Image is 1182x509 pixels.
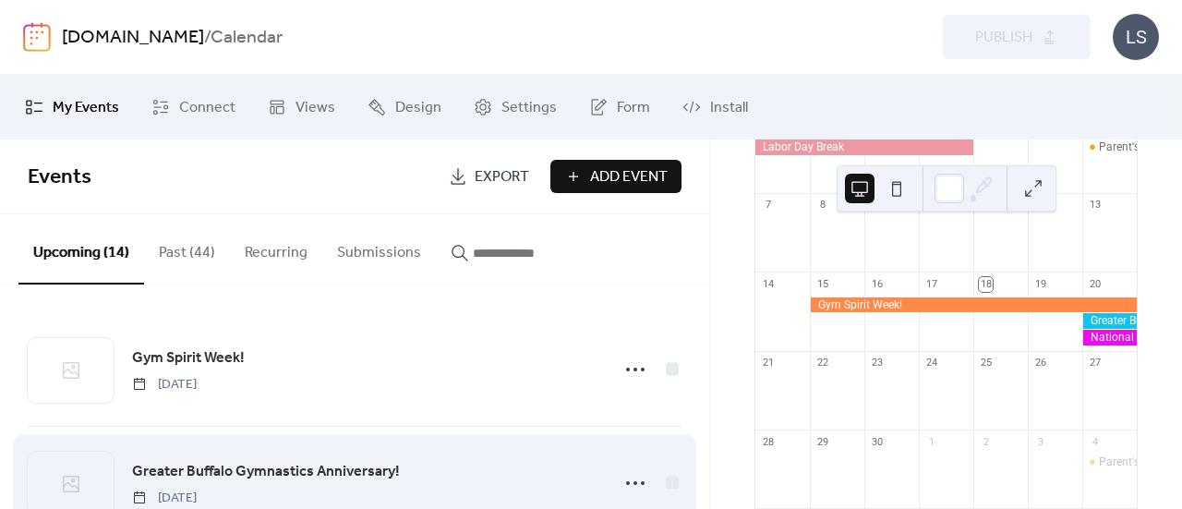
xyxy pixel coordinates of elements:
a: Greater Buffalo Gymnastics Anniversary! [132,460,400,484]
a: Gym Spirit Week! [132,346,245,370]
div: LS [1113,14,1159,60]
div: 18 [979,277,993,291]
div: 8 [815,199,829,212]
span: Add Event [590,166,668,188]
div: 29 [815,435,829,449]
div: 19 [1033,277,1047,291]
div: 30 [870,435,884,449]
div: Labor Day Break [755,139,973,155]
button: Past (44) [144,214,230,283]
span: Views [295,97,335,119]
div: 9 [870,199,884,212]
div: 11 [979,199,993,212]
a: Install [669,82,762,132]
img: logo [23,22,51,52]
div: 13 [1088,199,1102,212]
div: Parent's Night Out [1082,139,1137,155]
div: 10 [924,199,938,212]
a: Settings [460,82,571,132]
div: 2 [979,435,993,449]
a: Connect [138,82,249,132]
div: 16 [870,277,884,291]
span: Design [395,97,441,119]
span: Gym Spirit Week! [132,347,245,370]
div: 4 [1088,435,1102,449]
span: Events [28,157,91,198]
div: 15 [815,277,829,291]
span: Greater Buffalo Gymnastics Anniversary! [132,461,400,483]
a: [DOMAIN_NAME] [62,20,204,55]
a: Design [354,82,455,132]
button: Submissions [322,214,436,283]
div: 17 [924,277,938,291]
button: Add Event [550,160,681,193]
span: [DATE] [132,375,197,394]
span: Install [710,97,748,119]
a: My Events [11,82,133,132]
button: Upcoming (14) [18,214,144,285]
span: My Events [53,97,119,119]
span: Settings [501,97,557,119]
div: 12 [1033,199,1047,212]
span: [DATE] [132,489,197,508]
div: 21 [761,357,775,370]
div: 7 [761,199,775,212]
div: 20 [1088,277,1102,291]
div: National Gymnastics Day! [1082,330,1137,345]
div: Gym Spirit Week! [810,297,1137,313]
div: 22 [815,357,829,370]
a: Export [435,160,543,193]
span: Form [617,97,650,119]
span: Connect [179,97,235,119]
div: Parent's Night Out [1082,454,1137,470]
span: Export [475,166,529,188]
div: Greater Buffalo Gymnastics Anniversary! [1082,313,1137,329]
div: 27 [1088,357,1102,370]
b: / [204,20,211,55]
div: 23 [870,357,884,370]
button: Recurring [230,214,322,283]
a: Views [254,82,349,132]
div: 14 [761,277,775,291]
a: Form [575,82,664,132]
div: 24 [924,357,938,370]
div: 26 [1033,357,1047,370]
div: 1 [924,435,938,449]
div: 3 [1033,435,1047,449]
b: Calendar [211,20,283,55]
div: 25 [979,357,993,370]
div: 28 [761,435,775,449]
